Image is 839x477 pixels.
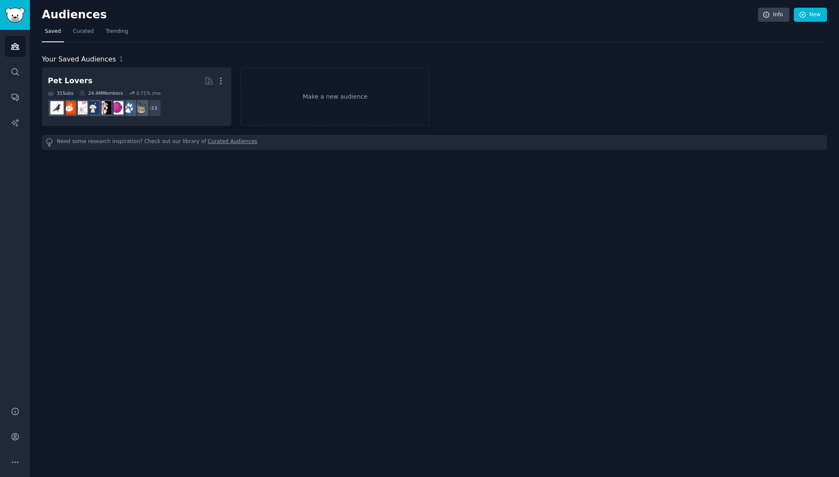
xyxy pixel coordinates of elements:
div: 31 Sub s [48,90,73,96]
div: 24.4M Members [79,90,123,96]
a: Trending [103,25,131,42]
h2: Audiences [42,8,758,22]
img: GummySearch logo [5,8,25,23]
img: RATS [74,101,87,114]
a: Info [758,8,789,22]
img: dogs [122,101,135,114]
a: Pet Lovers31Subs24.4MMembers0.71% /mo+23catsdogsAquariumsparrotsdogswithjobsRATSBeardedDragonsbir... [42,67,231,126]
a: New [794,8,827,22]
span: Your Saved Audiences [42,54,116,65]
a: Make a new audience [240,67,430,126]
div: Need some research inspiration? Check out our library of [42,135,827,150]
span: Trending [106,28,128,35]
img: parrots [98,101,111,114]
span: 1 [119,55,123,63]
a: Curated Audiences [208,138,257,147]
a: Curated [70,25,97,42]
img: birding [50,101,64,114]
span: Saved [45,28,61,35]
img: BeardedDragons [62,101,76,114]
a: Saved [42,25,64,42]
img: dogswithjobs [86,101,99,114]
span: Curated [73,28,94,35]
img: Aquariums [110,101,123,114]
div: + 23 [143,99,161,117]
div: 0.71 % /mo [136,90,160,96]
div: Pet Lovers [48,76,93,86]
img: cats [134,101,147,114]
